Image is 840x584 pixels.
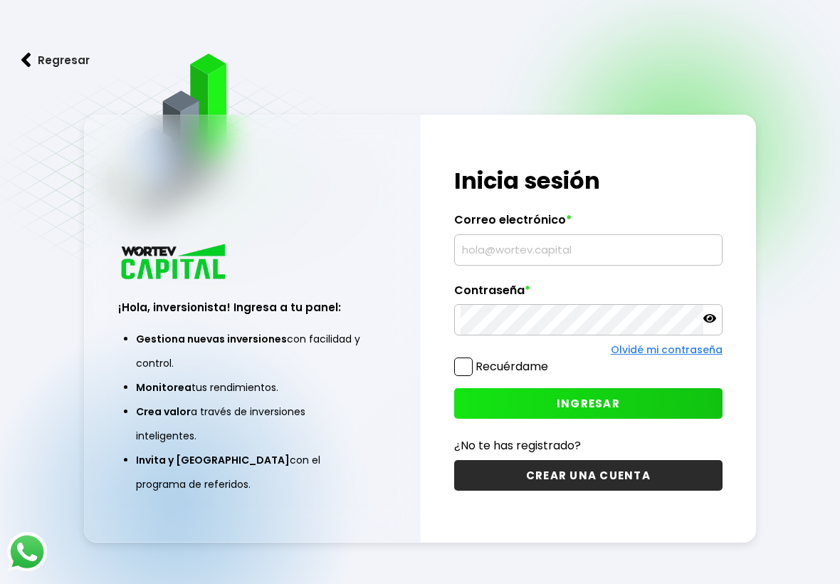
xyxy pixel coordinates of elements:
img: logos_whatsapp-icon.242b2217.svg [7,532,47,572]
span: INGRESAR [557,396,620,411]
input: hola@wortev.capital [461,235,716,265]
span: Invita y [GEOGRAPHIC_DATA] [136,453,290,467]
li: con el programa de referidos. [136,448,369,496]
label: Contraseña [454,283,723,305]
a: Olvidé mi contraseña [611,343,723,357]
button: INGRESAR [454,388,723,419]
li: con facilidad y control. [136,327,369,375]
li: tus rendimientos. [136,375,369,400]
a: ¿No te has registrado?CREAR UNA CUENTA [454,437,723,491]
img: flecha izquierda [21,53,31,68]
button: CREAR UNA CUENTA [454,460,723,491]
span: Monitorea [136,380,191,395]
h1: Inicia sesión [454,164,723,198]
span: Gestiona nuevas inversiones [136,332,287,346]
p: ¿No te has registrado? [454,437,723,454]
h3: ¡Hola, inversionista! Ingresa a tu panel: [118,299,387,316]
img: logo_wortev_capital [118,242,231,284]
label: Correo electrónico [454,213,723,234]
li: a través de inversiones inteligentes. [136,400,369,448]
label: Recuérdame [476,358,548,375]
span: Crea valor [136,405,191,419]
